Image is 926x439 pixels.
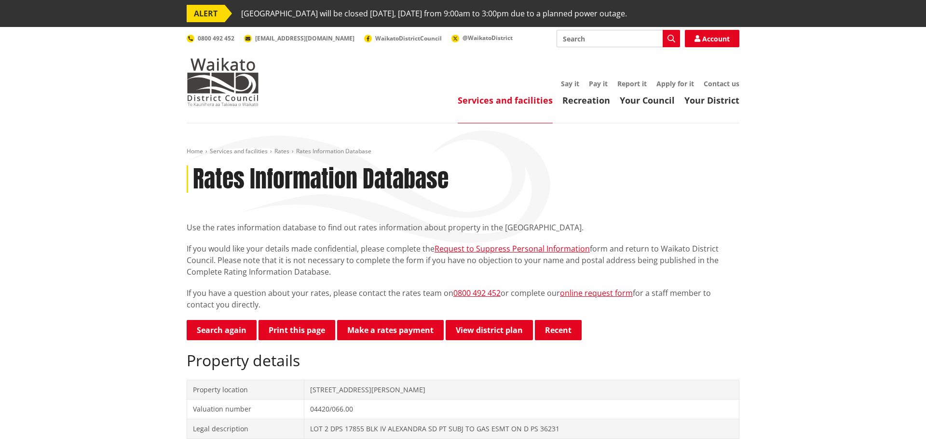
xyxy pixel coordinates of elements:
span: Rates Information Database [296,147,371,155]
a: 0800 492 452 [453,288,501,298]
a: Your District [684,94,739,106]
img: Waikato District Council - Te Kaunihera aa Takiwaa o Waikato [187,58,259,106]
a: Request to Suppress Personal Information [435,243,590,254]
a: WaikatoDistrictCouncil [364,34,442,42]
a: [EMAIL_ADDRESS][DOMAIN_NAME] [244,34,354,42]
a: Make a rates payment [337,320,444,340]
h1: Rates Information Database [193,165,449,193]
a: Services and facilities [458,94,553,106]
nav: breadcrumb [187,147,739,156]
a: Pay it [589,79,608,88]
a: Account [685,30,739,47]
td: LOT 2 DPS 17855 BLK IV ALEXANDRA SD PT SUBJ TO GAS ESMT ON D PS 36231 [304,419,739,439]
span: [EMAIL_ADDRESS][DOMAIN_NAME] [255,34,354,42]
span: 0800 492 452 [198,34,234,42]
h2: Property details [187,351,739,370]
a: View district plan [446,320,533,340]
input: Search input [557,30,680,47]
a: Recreation [562,94,610,106]
a: @WaikatoDistrict [451,34,513,42]
td: Legal description [187,419,304,439]
span: @WaikatoDistrict [463,34,513,42]
p: If you have a question about your rates, please contact the rates team on or complete our for a s... [187,287,739,310]
span: WaikatoDistrictCouncil [375,34,442,42]
button: Recent [535,320,582,340]
a: 0800 492 452 [187,34,234,42]
td: Property location [187,380,304,399]
a: online request form [560,288,633,298]
p: If you would like your details made confidential, please complete the form and return to Waikato ... [187,243,739,278]
a: Contact us [704,79,739,88]
a: Report it [617,79,647,88]
button: Print this page [259,320,335,340]
a: Say it [561,79,579,88]
a: Services and facilities [210,147,268,155]
td: 04420/066.00 [304,399,739,419]
a: Home [187,147,203,155]
a: Your Council [620,94,675,106]
td: [STREET_ADDRESS][PERSON_NAME] [304,380,739,399]
a: Apply for it [656,79,694,88]
a: Search again [187,320,257,340]
span: ALERT [187,5,225,22]
td: Valuation number [187,399,304,419]
p: Use the rates information database to find out rates information about property in the [GEOGRAPHI... [187,222,739,233]
a: Rates [274,147,289,155]
span: [GEOGRAPHIC_DATA] will be closed [DATE], [DATE] from 9:00am to 3:00pm due to a planned power outage. [241,5,627,22]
